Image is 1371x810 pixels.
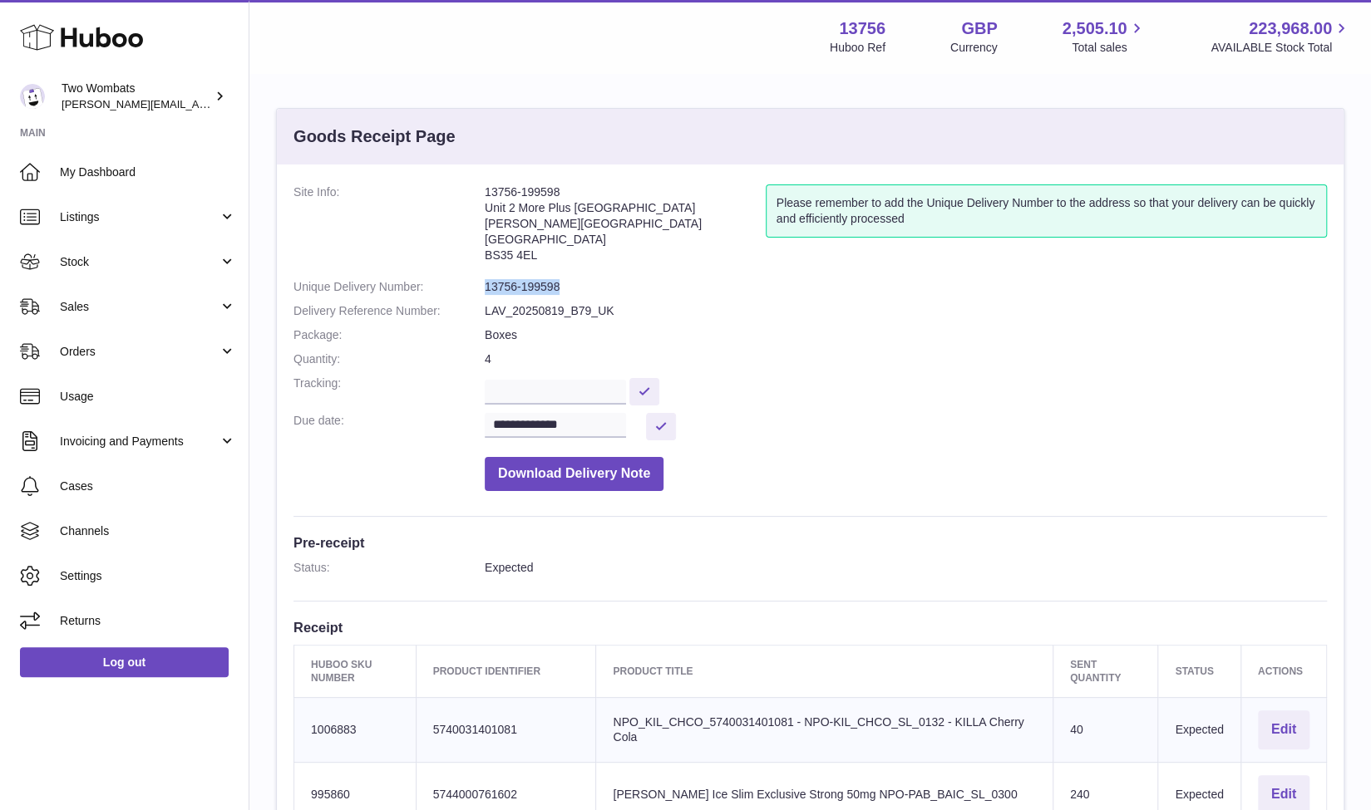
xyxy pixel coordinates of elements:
[485,351,1327,367] dd: 4
[60,568,236,584] span: Settings
[1072,40,1146,56] span: Total sales
[60,479,236,494] span: Cases
[830,40,885,56] div: Huboo Ref
[1053,645,1157,697] th: Sent Quantity
[293,303,485,319] dt: Delivery Reference Number:
[416,645,596,697] th: Product Identifier
[293,533,1327,552] h3: Pre-receipt
[485,327,1327,343] dd: Boxes
[60,299,219,315] span: Sales
[485,184,766,271] address: 13756-199598 Unit 2 More Plus [GEOGRAPHIC_DATA] [PERSON_NAME][GEOGRAPHIC_DATA] [GEOGRAPHIC_DATA] ...
[1240,645,1326,697] th: Actions
[1158,698,1240,763] td: Expected
[293,351,485,367] dt: Quantity:
[485,560,1327,576] dd: Expected
[60,434,219,449] span: Invoicing and Payments
[60,254,219,270] span: Stock
[62,97,422,110] span: [PERSON_NAME][EMAIL_ADDRESS][PERSON_NAME][DOMAIN_NAME]
[485,457,663,491] button: Download Delivery Note
[294,698,417,763] td: 1006883
[60,523,236,539] span: Channels
[62,81,211,112] div: Two Wombats
[950,40,998,56] div: Currency
[293,279,485,295] dt: Unique Delivery Number:
[1063,17,1127,40] span: 2,505.10
[294,645,417,697] th: Huboo SKU Number
[1249,17,1332,40] span: 223,968.00
[485,279,1327,295] dd: 13756-199598
[60,613,236,629] span: Returns
[293,327,485,343] dt: Package:
[596,698,1053,763] td: NPO_KIL_CHCO_5740031401081 - NPO-KIL_CHCO_SL_0132 - KILLA Cherry Cola
[60,389,236,405] span: Usage
[60,164,236,180] span: My Dashboard
[839,17,885,40] strong: 13756
[60,344,219,360] span: Orders
[1211,17,1351,56] a: 223,968.00 AVAILABLE Stock Total
[485,303,1327,319] dd: LAV_20250819_B79_UK
[20,84,45,109] img: philip.carroll@twowombats.com
[1258,710,1309,749] button: Edit
[293,184,485,271] dt: Site Info:
[293,376,485,405] dt: Tracking:
[1063,17,1147,56] a: 2,505.10 Total sales
[293,125,456,148] h3: Goods Receipt Page
[1053,698,1157,763] td: 40
[1211,40,1351,56] span: AVAILABLE Stock Total
[1158,645,1240,697] th: Status
[766,184,1327,238] div: Please remember to add the Unique Delivery Number to the address so that your delivery can be qui...
[20,647,229,677] a: Log out
[293,413,485,440] dt: Due date:
[416,698,596,763] td: 5740031401081
[961,17,997,40] strong: GBP
[293,618,1327,636] h3: Receipt
[293,560,485,576] dt: Status:
[60,209,219,225] span: Listings
[596,645,1053,697] th: Product title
